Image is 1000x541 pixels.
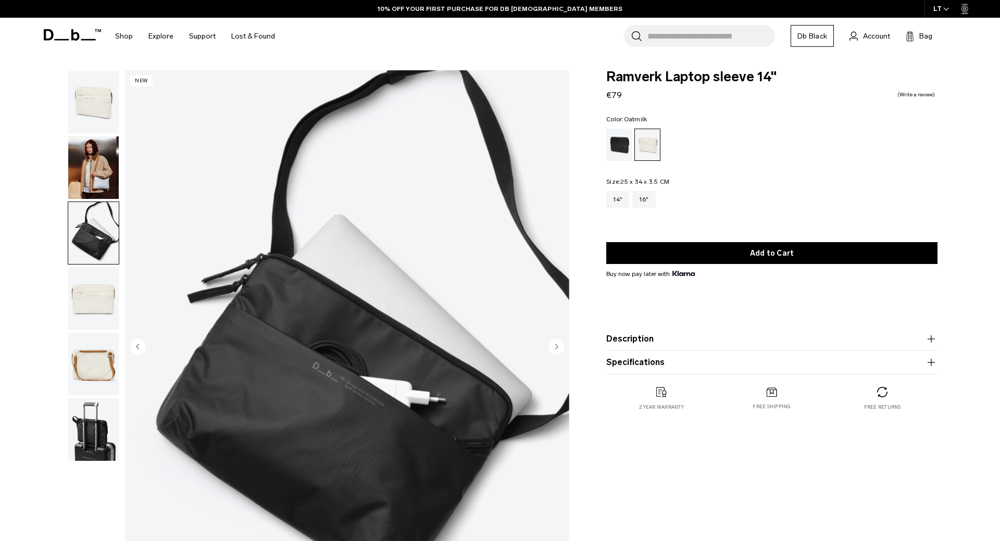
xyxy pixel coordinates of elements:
legend: Color: [606,116,647,122]
button: Previous slide [130,338,146,356]
p: Free shipping [753,403,791,410]
a: Db Black [791,25,834,47]
a: Oatmilk [634,129,660,161]
span: €79 [606,90,622,100]
button: Ramverk Laptop sleeve 14" Oatmilk [68,70,119,134]
span: 25 x 34 x 3.5 CM [620,178,669,185]
img: Ramverk Laptop sleeve 14" Oatmilk [68,136,119,199]
a: 10% OFF YOUR FIRST PURCHASE FOR DB [DEMOGRAPHIC_DATA] MEMBERS [378,4,622,14]
a: 14" [606,191,629,208]
img: Ramverk Laptop sleeve 14" Oatmilk [68,398,119,461]
p: 2 year warranty [639,404,684,411]
span: Buy now pay later with [606,269,695,279]
img: Ramverk Laptop sleeve 14" Oatmilk [68,333,119,395]
span: Account [863,31,890,42]
button: Next slide [548,338,564,356]
a: Shop [115,18,133,55]
span: Bag [919,31,932,42]
p: New [130,76,153,86]
a: 16" [632,191,656,208]
span: Ramverk Laptop sleeve 14" [606,70,938,84]
a: Support [189,18,216,55]
a: Black Out [606,129,632,161]
img: Ramverk Laptop sleeve 14" Oatmilk [68,267,119,330]
nav: Main Navigation [107,18,283,55]
button: Description [606,333,938,345]
a: Explore [148,18,173,55]
button: Add to Cart [606,242,938,264]
a: Lost & Found [231,18,275,55]
legend: Size: [606,179,669,185]
a: Write a review [897,92,935,97]
button: Ramverk Laptop sleeve 14" Oatmilk [68,332,119,396]
button: Bag [906,30,932,42]
img: Ramverk Laptop sleeve 14" Oatmilk [68,202,119,265]
a: Account [849,30,890,42]
img: {"height" => 20, "alt" => "Klarna"} [672,271,695,276]
img: Ramverk Laptop sleeve 14" Oatmilk [68,71,119,133]
p: Free returns [864,404,901,411]
span: Oatmilk [624,116,647,123]
button: Specifications [606,356,938,369]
